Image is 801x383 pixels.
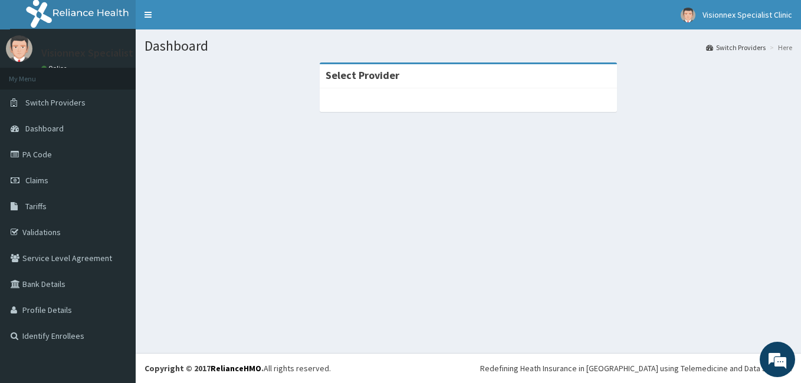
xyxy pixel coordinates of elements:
a: Online [41,64,70,72]
strong: Select Provider [326,68,399,82]
a: Switch Providers [706,42,766,52]
img: User Image [681,8,695,22]
li: Here [767,42,792,52]
span: Claims [25,175,48,186]
span: Switch Providers [25,97,86,108]
span: Dashboard [25,123,64,134]
p: Visionnex Specialist Clinic [41,48,160,58]
div: Redefining Heath Insurance in [GEOGRAPHIC_DATA] using Telemedicine and Data Science! [480,362,792,374]
footer: All rights reserved. [136,353,801,383]
img: User Image [6,35,32,62]
span: Visionnex Specialist Clinic [702,9,792,20]
h1: Dashboard [145,38,792,54]
a: RelianceHMO [211,363,261,374]
strong: Copyright © 2017 . [145,363,264,374]
span: Tariffs [25,201,47,212]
